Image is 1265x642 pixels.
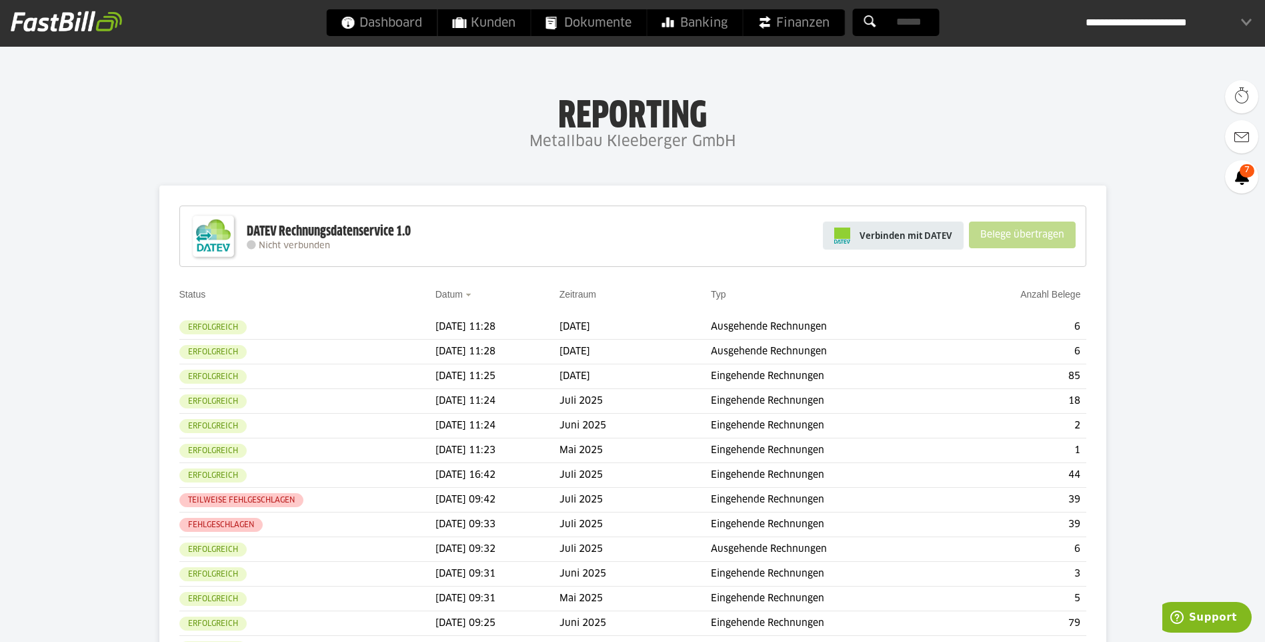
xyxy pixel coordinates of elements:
[559,414,711,438] td: Juni 2025
[711,587,950,611] td: Eingehende Rechnungen
[435,463,559,488] td: [DATE] 16:42
[559,364,711,389] td: [DATE]
[559,463,711,488] td: Juli 2025
[259,242,330,250] span: Nicht verbunden
[559,389,711,414] td: Juli 2025
[187,210,240,263] img: DATEV-Datenservice Logo
[711,488,950,513] td: Eingehende Rechnungen
[435,562,559,587] td: [DATE] 09:31
[179,567,247,581] sl-badge: Erfolgreich
[435,364,559,389] td: [DATE] 11:25
[711,289,726,300] a: Typ
[711,340,950,364] td: Ausgehende Rechnungen
[179,444,247,458] sl-badge: Erfolgreich
[758,9,830,36] span: Finanzen
[179,394,247,408] sl-badge: Erfolgreich
[559,340,711,364] td: [DATE]
[950,315,1086,340] td: 6
[823,222,964,250] a: Verbinden mit DATEV
[950,587,1086,611] td: 5
[950,513,1086,537] td: 39
[341,9,422,36] span: Dashboard
[179,543,247,557] sl-badge: Erfolgreich
[435,289,463,300] a: Datum
[662,9,728,36] span: Banking
[834,228,850,244] img: pi-datev-logo-farbig-24.svg
[435,587,559,611] td: [DATE] 09:31
[559,537,711,562] td: Juli 2025
[559,289,596,300] a: Zeitraum
[950,537,1086,562] td: 6
[950,611,1086,636] td: 79
[179,493,303,507] sl-badge: Teilweise fehlgeschlagen
[1162,602,1252,635] iframe: Öffnet ein Widget, in dem Sie weitere Informationen finden
[435,488,559,513] td: [DATE] 09:42
[326,9,437,36] a: Dashboard
[711,438,950,463] td: Eingehende Rechnungen
[133,94,1132,129] h1: Reporting
[179,518,263,532] sl-badge: Fehlgeschlagen
[1020,289,1080,300] a: Anzahl Belege
[647,9,742,36] a: Banking
[1225,160,1258,194] a: 7
[711,611,950,636] td: Eingehende Rechnungen
[435,340,559,364] td: [DATE] 11:28
[179,320,247,334] sl-badge: Erfolgreich
[950,414,1086,438] td: 2
[711,537,950,562] td: Ausgehende Rechnungen
[179,345,247,359] sl-badge: Erfolgreich
[179,419,247,433] sl-badge: Erfolgreich
[435,513,559,537] td: [DATE] 09:33
[559,438,711,463] td: Mai 2025
[1240,164,1254,178] span: 7
[559,488,711,513] td: Juli 2025
[950,562,1086,587] td: 3
[711,414,950,438] td: Eingehende Rechnungen
[711,463,950,488] td: Eingehende Rechnungen
[247,223,411,240] div: DATEV Rechnungsdatenservice 1.0
[531,9,646,36] a: Dokumente
[435,315,559,340] td: [DATE] 11:28
[179,617,247,631] sl-badge: Erfolgreich
[179,592,247,606] sl-badge: Erfolgreich
[950,340,1086,364] td: 6
[435,438,559,463] td: [DATE] 11:23
[950,488,1086,513] td: 39
[437,9,530,36] a: Kunden
[711,513,950,537] td: Eingehende Rechnungen
[435,414,559,438] td: [DATE] 11:24
[711,389,950,414] td: Eingehende Rechnungen
[950,389,1086,414] td: 18
[545,9,631,36] span: Dokumente
[969,222,1076,248] sl-button: Belege übertragen
[559,587,711,611] td: Mai 2025
[711,364,950,389] td: Eingehende Rechnungen
[452,9,515,36] span: Kunden
[179,468,247,483] sl-badge: Erfolgreich
[179,289,206,300] a: Status
[860,229,952,242] span: Verbinden mit DATEV
[179,370,247,384] sl-badge: Erfolgreich
[465,294,474,296] img: sort_desc.gif
[11,11,122,32] img: fastbill_logo_white.png
[559,315,711,340] td: [DATE]
[950,438,1086,463] td: 1
[559,611,711,636] td: Juni 2025
[435,389,559,414] td: [DATE] 11:24
[950,463,1086,488] td: 44
[559,513,711,537] td: Juli 2025
[435,611,559,636] td: [DATE] 09:25
[711,562,950,587] td: Eingehende Rechnungen
[559,562,711,587] td: Juni 2025
[435,537,559,562] td: [DATE] 09:32
[950,364,1086,389] td: 85
[711,315,950,340] td: Ausgehende Rechnungen
[743,9,844,36] a: Finanzen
